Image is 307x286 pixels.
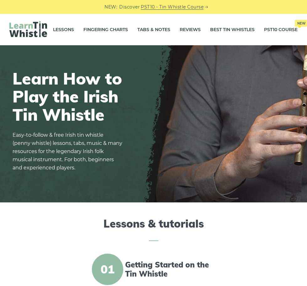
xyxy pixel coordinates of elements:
[9,21,47,37] img: LearnTinWhistle.com
[180,22,201,37] a: Reviews
[92,254,123,285] span: 01
[13,131,122,172] p: Easy-to-follow & free Irish tin whistle (penny whistle) lessons, tabs, music & many resources for...
[210,22,255,37] a: Best Tin Whistles
[13,69,122,124] h1: Learn How to Play the Irish Tin Whistle
[264,22,298,37] a: PST10 CourseNew
[53,22,74,37] a: Lessons
[125,260,215,278] a: Getting Started on the Tin Whistle
[9,217,298,241] h2: Lessons & tutorials
[137,22,170,37] a: Tabs & Notes
[83,22,128,37] a: Fingering Charts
